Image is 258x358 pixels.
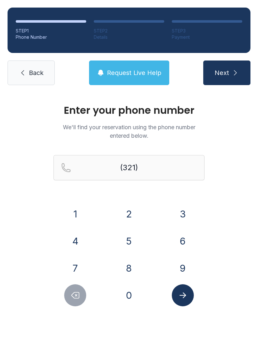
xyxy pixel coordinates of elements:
button: 3 [172,203,194,225]
input: Reservation phone number [53,155,205,180]
button: 8 [118,257,140,279]
div: Phone Number [16,34,86,40]
button: 4 [64,230,86,252]
button: 1 [64,203,86,225]
div: STEP 3 [172,28,242,34]
span: Back [29,68,43,77]
span: Next [215,68,229,77]
button: Delete number [64,284,86,306]
div: Payment [172,34,242,40]
span: Request Live Help [107,68,161,77]
h1: Enter your phone number [53,105,205,115]
div: STEP 1 [16,28,86,34]
button: 9 [172,257,194,279]
button: 6 [172,230,194,252]
button: Submit lookup form [172,284,194,306]
div: STEP 2 [94,28,164,34]
button: 7 [64,257,86,279]
div: Details [94,34,164,40]
button: 0 [118,284,140,306]
button: 2 [118,203,140,225]
p: We'll find your reservation using the phone number entered below. [53,123,205,140]
button: 5 [118,230,140,252]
